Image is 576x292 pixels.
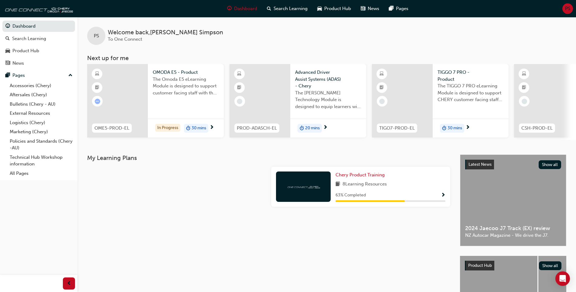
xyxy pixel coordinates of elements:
[522,70,526,78] span: learningResourceType_ELEARNING-icon
[469,162,492,167] span: Latest News
[5,36,10,42] span: search-icon
[356,2,384,15] a: news-iconNews
[521,125,553,132] span: CSH-PROD-EL
[94,125,129,132] span: OME5-PROD-EL
[2,21,75,32] a: Dashboard
[336,171,387,178] a: Chery Product Training
[67,280,71,287] span: prev-icon
[539,261,562,270] button: Show all
[237,70,241,78] span: learningResourceType_ELEARNING-icon
[7,100,75,109] a: Bulletins (Chery - AU)
[230,64,366,138] a: PROD-ADASCH-ELAdvanced Driver Assist Systems (ADAS) - CheryThe [PERSON_NAME] Technology Module is...
[441,192,445,199] button: Show Progress
[465,225,561,232] span: 2024 Jaecoo J7 Track (EX) review
[95,99,100,104] span: learningRecordVerb_ATTEMPT-icon
[12,60,24,67] div: News
[562,3,573,14] button: PS
[465,160,561,169] a: Latest NewsShow all
[7,153,75,169] a: Technical Hub Workshop information
[384,2,413,15] a: pages-iconPages
[465,232,561,239] span: NZ Autocar Magazine - We drive the J7.
[295,69,361,90] span: Advanced Driver Assist Systems (ADAS) - Chery
[468,263,492,268] span: Product Hub
[234,5,257,12] span: Dashboard
[396,5,408,12] span: Pages
[438,83,504,103] span: The TIGGO 7 PRO eLearning Module is designed to support CHERY customer facing staff with the prod...
[155,124,180,132] div: In Progress
[522,99,527,104] span: learningRecordVerb_NONE-icon
[324,5,351,12] span: Product Hub
[343,181,387,188] span: 8 Learning Resources
[12,35,46,42] div: Search Learning
[465,125,470,131] span: next-icon
[7,127,75,137] a: Marketing (Chery)
[441,193,445,198] span: Show Progress
[361,5,365,12] span: news-icon
[94,32,99,39] span: PS
[379,125,415,132] span: TIGO7-PROD-EL
[5,48,10,54] span: car-icon
[5,73,10,78] span: pages-icon
[368,5,379,12] span: News
[2,33,75,44] a: Search Learning
[312,2,356,15] a: car-iconProduct Hub
[380,84,384,92] span: booktick-icon
[95,84,99,92] span: booktick-icon
[2,45,75,56] a: Product Hub
[87,64,224,138] a: OME5-PROD-ELOMODA E5 - ProductThe Omoda E5 eLearning Module is designed to support customer facin...
[153,69,219,76] span: OMODA E5 - Product
[87,154,450,161] h3: My Learning Plans
[12,47,39,54] div: Product Hub
[68,72,73,80] span: up-icon
[274,5,308,12] span: Search Learning
[108,36,142,42] span: To One Connect
[442,124,446,132] span: duration-icon
[7,109,75,118] a: External Resources
[7,81,75,90] a: Accessories (Chery)
[336,181,340,188] span: book-icon
[237,84,241,92] span: booktick-icon
[295,90,361,110] span: The [PERSON_NAME] Technology Module is designed to equip learners with essential knowledge about ...
[192,125,206,132] span: 30 mins
[465,261,561,270] a: Product HubShow all
[448,125,462,132] span: 30 mins
[2,70,75,81] button: Pages
[372,64,509,138] a: TIGO7-PROD-ELTIGGO 7 PRO - ProductThe TIGGO 7 PRO eLearning Module is designed to support CHERY c...
[300,124,304,132] span: duration-icon
[95,70,99,78] span: learningResourceType_ELEARNING-icon
[287,184,320,189] img: oneconnect
[336,172,385,178] span: Chery Product Training
[317,5,322,12] span: car-icon
[389,5,394,12] span: pages-icon
[5,24,10,29] span: guage-icon
[555,271,570,286] div: Open Intercom Messenger
[323,125,328,131] span: next-icon
[262,2,312,15] a: search-iconSearch Learning
[460,154,566,246] a: Latest NewsShow all2024 Jaecoo J7 Track (EX) reviewNZ Autocar Magazine - We drive the J7.
[77,55,576,62] h3: Next up for me
[222,2,262,15] a: guage-iconDashboard
[227,5,232,12] span: guage-icon
[5,61,10,66] span: news-icon
[153,76,219,97] span: The Omoda E5 eLearning Module is designed to support customer facing staff with the product and s...
[3,2,73,15] img: oneconnect
[522,84,526,92] span: booktick-icon
[380,70,384,78] span: learningResourceType_ELEARNING-icon
[12,72,25,79] div: Pages
[539,160,561,169] button: Show all
[2,19,75,70] button: DashboardSearch LearningProduct HubNews
[210,125,214,131] span: next-icon
[237,125,277,132] span: PROD-ADASCH-EL
[565,5,570,12] span: PS
[237,99,242,104] span: learningRecordVerb_NONE-icon
[186,124,190,132] span: duration-icon
[108,29,223,36] span: Welcome back , [PERSON_NAME] Simpson
[7,169,75,178] a: All Pages
[7,137,75,153] a: Policies and Standards (Chery -AU)
[379,99,385,104] span: learningRecordVerb_NONE-icon
[7,118,75,127] a: Logistics (Chery)
[305,125,320,132] span: 20 mins
[336,192,366,199] span: 63 % Completed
